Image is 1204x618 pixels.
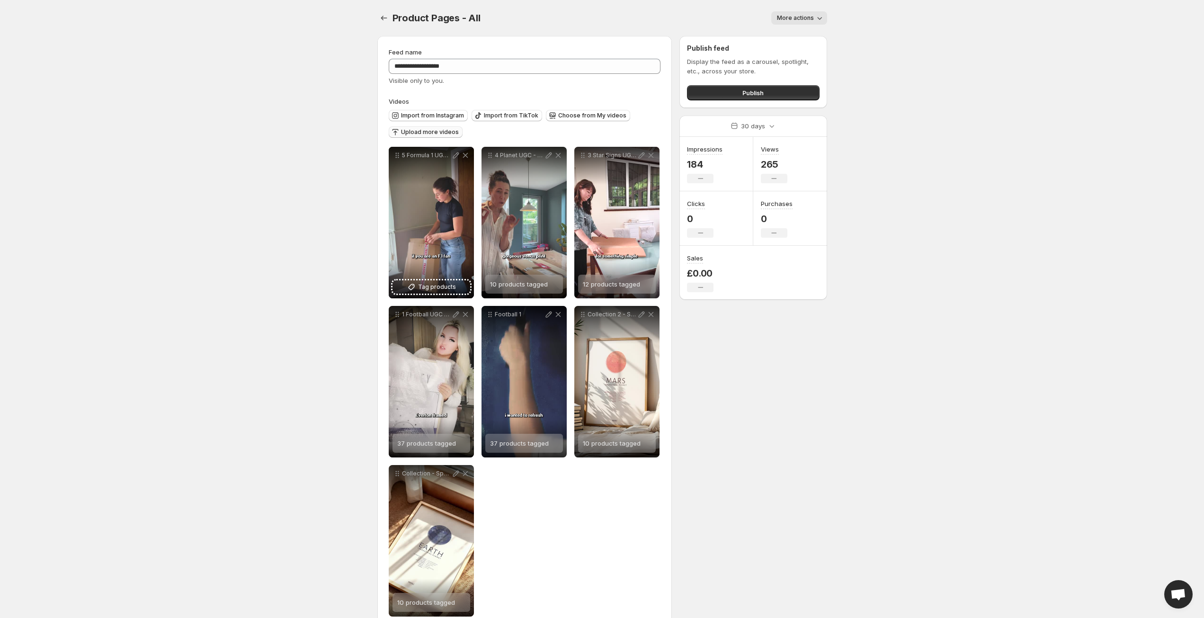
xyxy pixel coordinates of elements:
span: Publish [742,88,764,98]
h2: Publish feed [687,44,819,53]
span: 37 products tagged [490,439,549,447]
button: More actions [771,11,827,25]
p: 265 [761,159,787,170]
button: Settings [377,11,391,25]
div: Collection 2 - Space 210 products tagged [574,306,660,457]
span: 37 products tagged [397,439,456,447]
h3: Views [761,144,779,154]
span: 12 products tagged [583,280,640,288]
p: Collection 2 - Space 2 [588,311,637,318]
p: 0 [687,213,713,224]
h3: Clicks [687,199,705,208]
span: 10 products tagged [583,439,641,447]
div: 5 Formula 1 UGC - El Week 1-2Tag products [389,147,474,298]
span: Choose from My videos [558,112,626,119]
p: Collection - Space Flicking [402,470,451,477]
button: Import from Instagram [389,110,468,121]
span: 10 products tagged [490,280,548,288]
p: 1 Football UGC - [PERSON_NAME] [402,311,451,318]
span: More actions [777,14,814,22]
p: 5 Formula 1 UGC - El Week 1-2 [402,152,451,159]
span: Import from Instagram [401,112,464,119]
p: £0.00 [687,268,713,279]
p: 184 [687,159,722,170]
div: 1 Football UGC - [PERSON_NAME]37 products tagged [389,306,474,457]
button: Tag products [392,280,470,294]
span: Upload more videos [401,128,459,136]
h3: Impressions [687,144,722,154]
button: Publish [687,85,819,100]
div: Open chat [1164,580,1193,609]
button: Import from TikTok [472,110,542,121]
span: Product Pages - All [392,12,481,24]
p: Football 1 [495,311,544,318]
span: Tag products [418,282,456,292]
div: Football 137 products tagged [482,306,567,457]
span: Feed name [389,48,422,56]
div: 4 Planet UGC - Miranda Week 1-210 products tagged [482,147,567,298]
div: 3 Star Signs UGC - Andi12 products tagged [574,147,660,298]
h3: Sales [687,253,703,263]
p: Display the feed as a carousel, spotlight, etc., across your store. [687,57,819,76]
div: Collection - Space Flicking10 products tagged [389,465,474,617]
span: Videos [389,98,409,105]
p: 30 days [741,121,765,131]
span: Import from TikTok [484,112,538,119]
button: Upload more videos [389,126,463,138]
span: Visible only to you. [389,77,444,84]
span: 10 products tagged [397,599,455,606]
p: 0 [761,213,793,224]
button: Choose from My videos [546,110,630,121]
p: 3 Star Signs UGC - Andi [588,152,637,159]
h3: Purchases [761,199,793,208]
p: 4 Planet UGC - Miranda Week 1-2 [495,152,544,159]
